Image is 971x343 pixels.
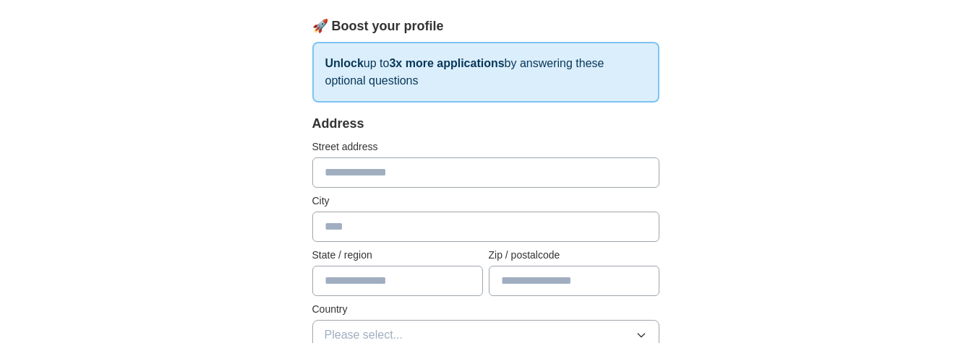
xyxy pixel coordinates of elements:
[312,17,659,36] div: 🚀 Boost your profile
[312,194,659,209] label: City
[312,302,659,317] label: Country
[312,114,659,134] div: Address
[325,57,364,69] strong: Unlock
[489,248,659,263] label: Zip / postalcode
[312,42,659,103] p: up to by answering these optional questions
[312,248,483,263] label: State / region
[312,139,659,155] label: Street address
[389,57,504,69] strong: 3x more applications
